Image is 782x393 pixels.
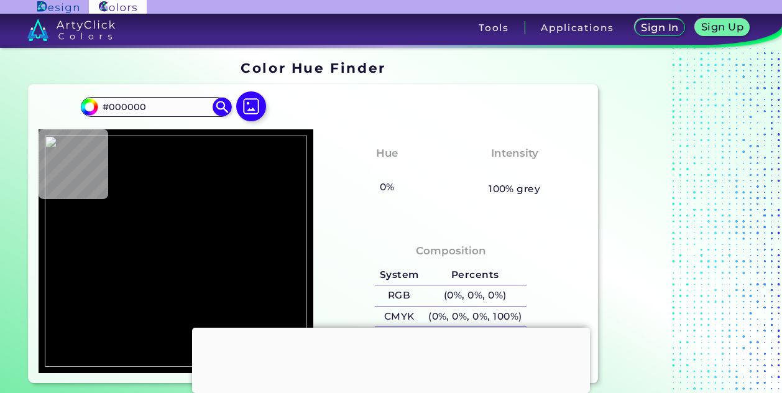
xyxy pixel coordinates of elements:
[241,58,385,77] h1: Color Hue Finder
[479,23,509,32] h3: Tools
[541,23,614,32] h3: Applications
[643,23,676,32] h5: Sign In
[375,307,423,327] h5: CMYK
[423,307,527,327] h5: (0%, 0%, 0%, 100%)
[375,265,423,285] h5: System
[375,179,399,195] h5: 0%
[37,1,79,13] img: ArtyClick Design logo
[491,144,538,162] h4: Intensity
[45,136,307,367] img: acb39639-677f-4b34-a681-79435a787f99
[366,164,408,179] h3: None
[603,55,758,388] iframe: Advertisement
[376,144,398,162] h4: Hue
[489,181,540,197] h5: 100% grey
[423,285,527,306] h5: (0%, 0%, 0%)
[494,164,535,179] h3: None
[213,98,231,116] img: icon search
[98,99,214,116] input: type color..
[192,328,590,390] iframe: Advertisement
[416,242,486,260] h4: Composition
[703,22,742,32] h5: Sign Up
[375,285,423,306] h5: RGB
[698,20,747,35] a: Sign Up
[637,20,683,35] a: Sign In
[236,91,266,121] img: icon picture
[423,265,527,285] h5: Percents
[27,19,115,41] img: logo_artyclick_colors_white.svg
